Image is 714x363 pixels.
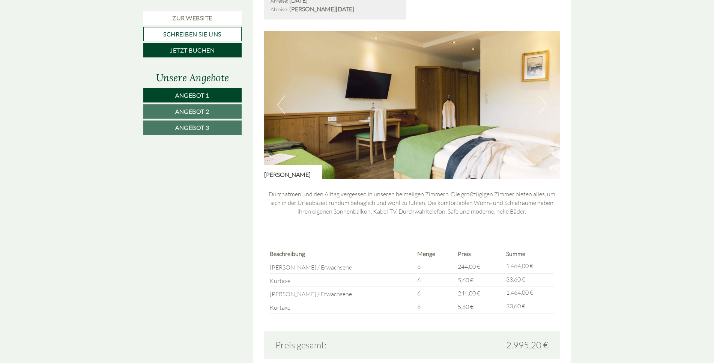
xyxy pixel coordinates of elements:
[175,108,209,115] span: Angebot 2
[506,339,549,351] span: 2.995,20 €
[175,124,209,131] span: Angebot 3
[143,43,242,57] a: Jetzt buchen
[270,260,414,273] td: [PERSON_NAME] / Erwachsene
[503,300,554,314] td: 33,60 €
[458,276,473,284] span: 5,60 €
[455,248,503,260] th: Preis
[414,260,455,273] td: 6
[270,339,412,351] div: Preis gesamt:
[458,263,480,270] span: 244,00 €
[271,6,288,12] small: Abreise:
[414,273,455,287] td: 6
[414,287,455,300] td: 6
[270,287,414,300] td: [PERSON_NAME] / Erwachsene
[414,248,455,260] th: Menge
[539,95,547,114] button: Next
[248,197,296,211] button: Senden
[289,5,354,13] b: [PERSON_NAME][DATE]
[264,165,322,179] div: [PERSON_NAME]
[270,300,414,314] td: Kurtaxe
[11,36,114,42] small: 19:50
[143,11,242,25] a: Zur Website
[458,289,480,297] span: 244,00 €
[6,20,118,43] div: Guten Tag, wie können wir Ihnen helfen?
[270,273,414,287] td: Kurtaxe
[458,303,473,310] span: 5,60 €
[175,92,209,99] span: Angebot 1
[503,248,554,260] th: Summe
[503,273,554,287] td: 33,60 €
[11,22,114,28] div: [GEOGRAPHIC_DATA]
[264,31,560,179] img: image
[270,248,414,260] th: Beschreibung
[143,71,242,84] div: Unsere Angebote
[143,27,242,41] a: Schreiben Sie uns
[126,6,169,18] div: Mittwoch
[503,260,554,273] td: 1.464,00 €
[503,287,554,300] td: 1.464,00 €
[414,300,455,314] td: 6
[277,95,285,114] button: Previous
[264,190,560,216] p: Durchatmen und den Alltag vergessen in unseren heimeligen Zimmern. Die großzügigen Zimmer bieten ...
